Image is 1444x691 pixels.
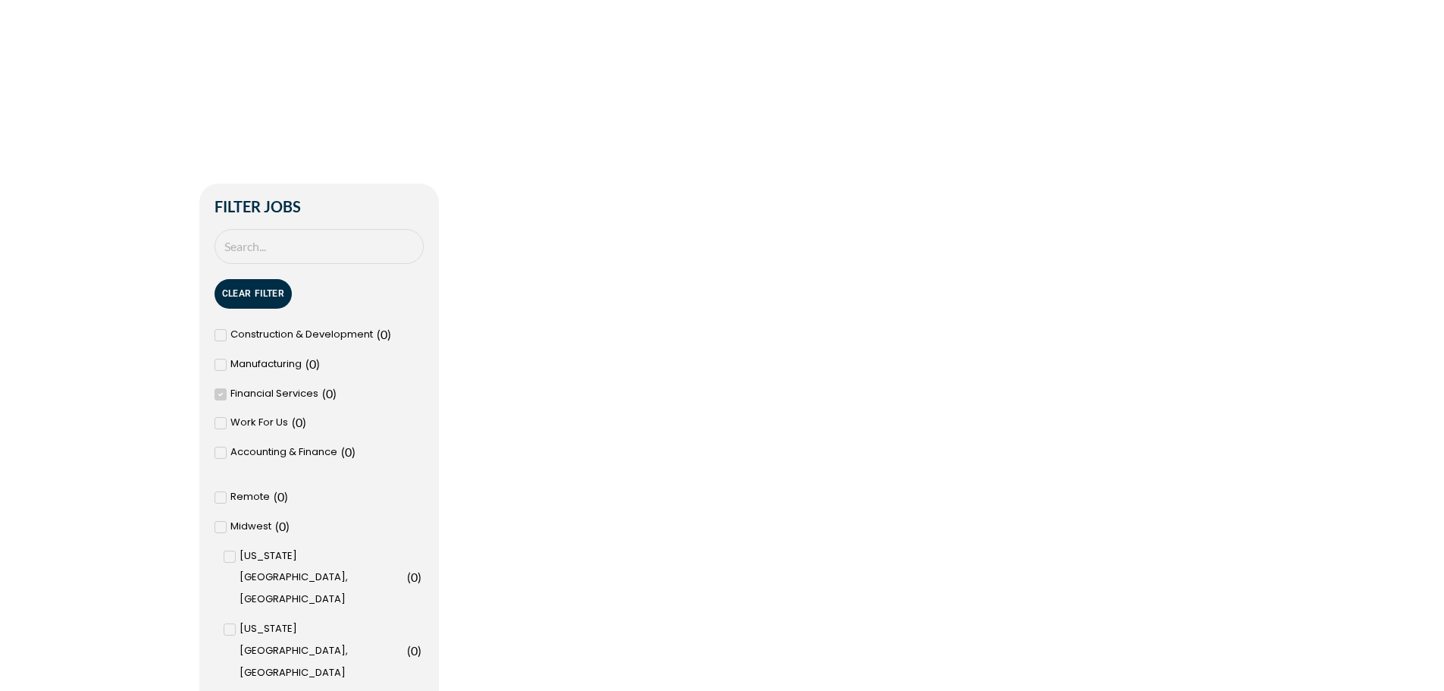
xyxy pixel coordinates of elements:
[345,444,352,459] span: 0
[341,444,345,459] span: (
[381,327,387,341] span: 0
[277,489,284,504] span: 0
[418,570,421,584] span: )
[411,643,418,658] span: 0
[407,643,411,658] span: (
[275,519,279,533] span: (
[454,184,1242,206] div: No data was found
[215,229,424,265] input: Search Job
[418,643,421,658] span: )
[387,327,391,341] span: )
[322,386,326,400] span: (
[309,356,316,371] span: 0
[411,570,418,584] span: 0
[230,441,337,463] span: Accounting & Finance
[377,327,381,341] span: (
[326,386,333,400] span: 0
[230,353,302,375] span: Manufacturing
[305,356,309,371] span: (
[352,444,356,459] span: )
[274,489,277,504] span: (
[230,412,288,434] span: Work For Us
[333,386,337,400] span: )
[240,618,403,683] span: [US_STATE][GEOGRAPHIC_DATA], [GEOGRAPHIC_DATA]
[292,415,296,429] span: (
[284,489,288,504] span: )
[230,324,373,346] span: Construction & Development
[215,279,293,309] button: Clear Filter
[316,356,320,371] span: )
[407,570,411,584] span: (
[215,199,424,214] h2: Filter Jobs
[302,415,306,429] span: )
[279,519,286,533] span: 0
[296,415,302,429] span: 0
[230,516,271,538] span: Midwest
[286,519,290,533] span: )
[230,486,270,508] span: Remote
[230,383,318,405] span: Financial Services
[240,545,403,611] span: [US_STATE][GEOGRAPHIC_DATA], [GEOGRAPHIC_DATA]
